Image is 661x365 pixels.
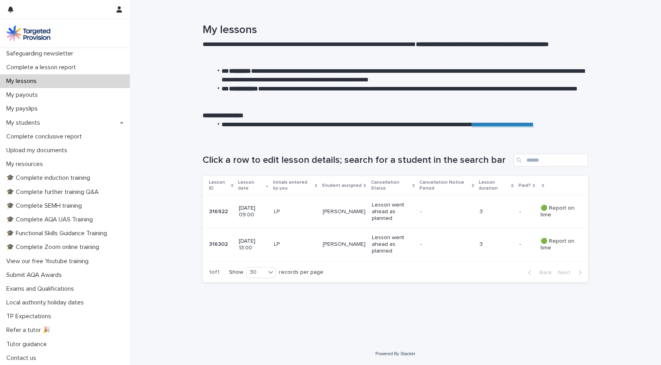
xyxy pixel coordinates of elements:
[203,24,588,37] h1: My lessons
[273,178,313,193] p: Initials entered by you
[3,202,88,210] p: 🎓 Complete SEMH training
[519,207,523,215] p: -
[479,178,510,193] p: Lesson duration
[3,216,99,223] p: 🎓 Complete AQA UAS Training
[274,208,316,215] p: LP
[3,243,105,251] p: 🎓 Complete Zoom online training
[480,241,513,248] p: 3
[558,270,575,275] span: Next
[203,228,588,261] tr: 316302316302 [DATE] 13:00LP[PERSON_NAME]Lesson went ahead as planned-3-- 🟢 Report on time
[3,271,68,279] p: Submit AQA Awards
[3,313,57,320] p: TP Expectations
[371,178,410,193] p: Cancellation Status
[535,270,552,275] span: Back
[3,64,82,71] p: Complete a lesson report
[6,26,50,41] img: M5nRWzHhSzIhMunXDL62
[555,269,588,276] button: Next
[203,195,588,228] tr: 316922316922 [DATE] 09:00LP[PERSON_NAME]Lesson went ahead as planned-3-- 🟢 Report on time
[238,178,264,193] p: Lesson date
[209,178,229,193] p: Lesson ID
[274,241,316,248] p: LP
[209,240,229,248] p: 316302
[513,154,588,166] input: Search
[372,202,414,221] p: Lesson went ahead as planned
[375,351,415,356] a: Powered By Stacker
[279,269,323,276] p: records per page
[522,269,555,276] button: Back
[420,208,464,215] p: -
[247,268,266,277] div: 30
[203,263,226,282] p: 1 of 1
[541,205,576,218] p: 🟢 Report on time
[3,119,46,127] p: My students
[3,77,43,85] p: My lessons
[3,147,74,154] p: Upload my documents
[209,207,229,215] p: 316922
[323,208,366,215] p: [PERSON_NAME]
[3,299,90,306] p: Local authority holiday dates
[3,160,49,168] p: My resources
[3,133,88,140] p: Complete conclusive report
[203,155,510,166] h1: Click a row to edit lesson details; search for a student in the search bar
[3,91,44,99] p: My payouts
[519,240,523,248] p: -
[3,354,42,362] p: Contact us
[3,341,53,348] p: Tutor guidance
[323,241,366,248] p: [PERSON_NAME]
[239,205,268,218] p: [DATE] 09:00
[480,208,513,215] p: 3
[3,285,80,293] p: Exams and Qualifications
[419,178,470,193] p: Cancellation Notice Period
[322,181,362,190] p: Student assigned
[239,238,268,251] p: [DATE] 13:00
[3,230,113,237] p: 🎓 Functional Skills Guidance Training
[3,50,79,57] p: Safeguarding newsletter
[420,241,464,248] p: -
[519,181,531,190] p: Paid?
[3,188,105,196] p: 🎓 Complete further training Q&A
[3,258,95,265] p: View our free Youtube training
[229,269,243,276] p: Show
[3,174,96,182] p: 🎓 Complete induction training
[3,326,57,334] p: Refer a tutor 🎉
[3,105,44,112] p: My payslips
[372,234,414,254] p: Lesson went ahead as planned
[541,238,576,251] p: 🟢 Report on time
